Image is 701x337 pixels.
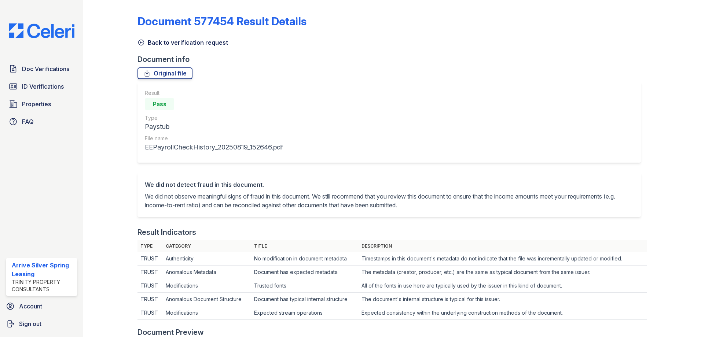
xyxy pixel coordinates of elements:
div: Paystub [145,122,283,132]
th: Type [137,240,163,252]
a: Document 577454 Result Details [137,15,307,28]
img: CE_Logo_Blue-a8612792a0a2168367f1c8372b55b34899dd931a85d93a1a3d3e32e68fde9ad4.png [3,23,80,38]
div: Pass [145,98,174,110]
td: TRUST [137,306,163,320]
td: Document has typical internal structure [251,293,359,306]
td: Expected consistency within the underlying construction methods of the document. [359,306,647,320]
iframe: chat widget [670,308,694,330]
td: The metadata (creator, producer, etc.) are the same as typical document from the same issuer. [359,266,647,279]
div: EEPayrollCheckHistory_20250819_152646.pdf [145,142,283,152]
th: Category [163,240,251,252]
td: TRUST [137,293,163,306]
a: Properties [6,97,77,111]
div: Document info [137,54,647,64]
a: Original file [137,67,192,79]
span: Account [19,302,42,311]
div: Result Indicators [137,227,196,237]
span: Doc Verifications [22,64,69,73]
td: The document's internal structure is typical for this issuer. [359,293,647,306]
a: Back to verification request [137,38,228,47]
td: TRUST [137,279,163,293]
th: Title [251,240,359,252]
td: Expected stream operations [251,306,359,320]
td: TRUST [137,252,163,266]
div: Arrive Silver Spring Leasing [12,261,74,278]
td: TRUST [137,266,163,279]
a: Sign out [3,316,80,331]
a: Account [3,299,80,314]
td: Anomalous Document Structure [163,293,251,306]
td: Modifications [163,279,251,293]
div: Type [145,114,283,122]
td: Trusted fonts [251,279,359,293]
span: FAQ [22,117,34,126]
div: File name [145,135,283,142]
span: Sign out [19,319,41,328]
td: Timestamps in this document's metadata do not indicate that the file was incrementally updated or... [359,252,647,266]
th: Description [359,240,647,252]
td: No modification in document metadata [251,252,359,266]
span: Properties [22,100,51,108]
td: Anomalous Metadata [163,266,251,279]
a: ID Verifications [6,79,77,94]
div: We did not detect fraud in this document. [145,180,634,189]
a: Doc Verifications [6,62,77,76]
div: Result [145,89,283,97]
p: We did not observe meaningful signs of fraud in this document. We still recommend that you review... [145,192,634,210]
span: ID Verifications [22,82,64,91]
div: Trinity Property Consultants [12,278,74,293]
td: Document has expected metadata [251,266,359,279]
td: All of the fonts in use here are typically used by the issuer in this kind of document. [359,279,647,293]
a: FAQ [6,114,77,129]
td: Modifications [163,306,251,320]
td: Authenticity [163,252,251,266]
